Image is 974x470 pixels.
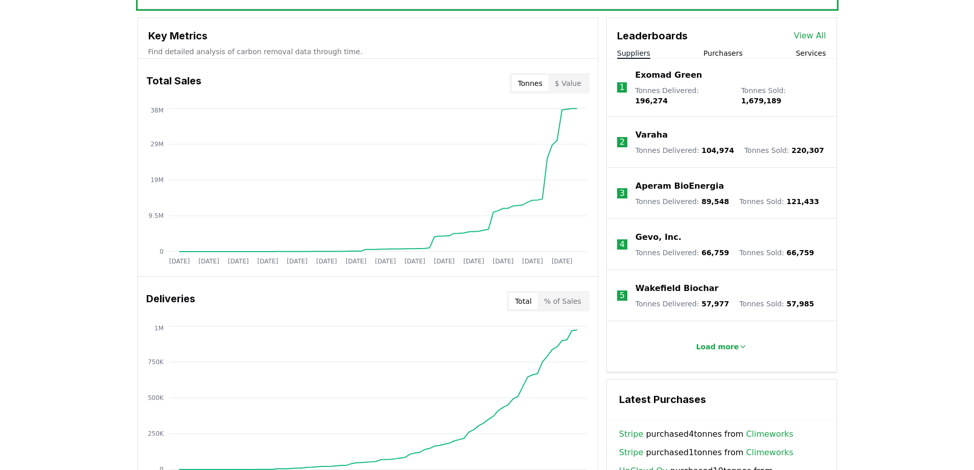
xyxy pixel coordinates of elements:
[228,258,248,265] tspan: [DATE]
[791,146,824,154] span: 220,307
[620,136,625,148] p: 2
[635,85,731,106] p: Tonnes Delivered :
[549,75,587,92] button: $ Value
[619,428,794,440] span: purchased 4 tonnes from
[551,258,572,265] tspan: [DATE]
[148,28,587,43] h3: Key Metrics
[636,145,734,155] p: Tonnes Delivered :
[636,129,668,141] a: Varaha
[739,196,819,207] p: Tonnes Sold :
[701,300,729,308] span: 57,977
[786,300,814,308] span: 57,985
[150,141,164,148] tspan: 29M
[160,248,164,255] tspan: 0
[794,30,826,42] a: View All
[620,187,625,199] p: 3
[463,258,484,265] tspan: [DATE]
[522,258,543,265] tspan: [DATE]
[636,248,729,258] p: Tonnes Delivered :
[636,231,682,243] a: Gevo, Inc.
[169,258,190,265] tspan: [DATE]
[620,238,625,251] p: 4
[148,359,164,366] tspan: 750K
[635,97,668,105] span: 196,274
[636,299,729,309] p: Tonnes Delivered :
[786,249,814,257] span: 66,759
[741,85,826,106] p: Tonnes Sold :
[619,392,824,407] h3: Latest Purchases
[538,293,587,309] button: % of Sales
[404,258,425,265] tspan: [DATE]
[148,430,164,437] tspan: 250K
[512,75,549,92] button: Tonnes
[688,337,755,357] button: Load more
[346,258,367,265] tspan: [DATE]
[148,394,164,401] tspan: 500K
[154,325,164,332] tspan: 1M
[148,212,163,219] tspan: 9.5M
[636,196,729,207] p: Tonnes Delivered :
[509,293,538,309] button: Total
[746,446,794,459] a: Climeworks
[635,69,702,81] a: Exomad Green
[704,48,743,58] button: Purchasers
[739,248,814,258] p: Tonnes Sold :
[198,258,219,265] tspan: [DATE]
[617,48,650,58] button: Suppliers
[150,107,164,114] tspan: 38M
[146,291,195,311] h3: Deliveries
[701,146,734,154] span: 104,974
[492,258,513,265] tspan: [DATE]
[148,47,587,57] p: Find detailed analysis of carbon removal data through time.
[744,145,824,155] p: Tonnes Sold :
[619,81,624,94] p: 1
[701,249,729,257] span: 66,759
[696,342,739,352] p: Load more
[619,446,794,459] span: purchased 1 tonnes from
[286,258,307,265] tspan: [DATE]
[617,28,688,43] h3: Leaderboards
[796,48,826,58] button: Services
[636,282,718,295] a: Wakefield Biochar
[746,428,794,440] a: Climeworks
[257,258,278,265] tspan: [DATE]
[434,258,455,265] tspan: [DATE]
[619,446,643,459] a: Stripe
[741,97,781,105] span: 1,679,189
[619,428,643,440] a: Stripe
[375,258,396,265] tspan: [DATE]
[739,299,814,309] p: Tonnes Sold :
[620,289,625,302] p: 5
[146,73,201,94] h3: Total Sales
[316,258,337,265] tspan: [DATE]
[786,197,819,206] span: 121,433
[150,176,164,184] tspan: 19M
[636,180,724,192] a: Aperam BioEnergia
[701,197,729,206] span: 89,548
